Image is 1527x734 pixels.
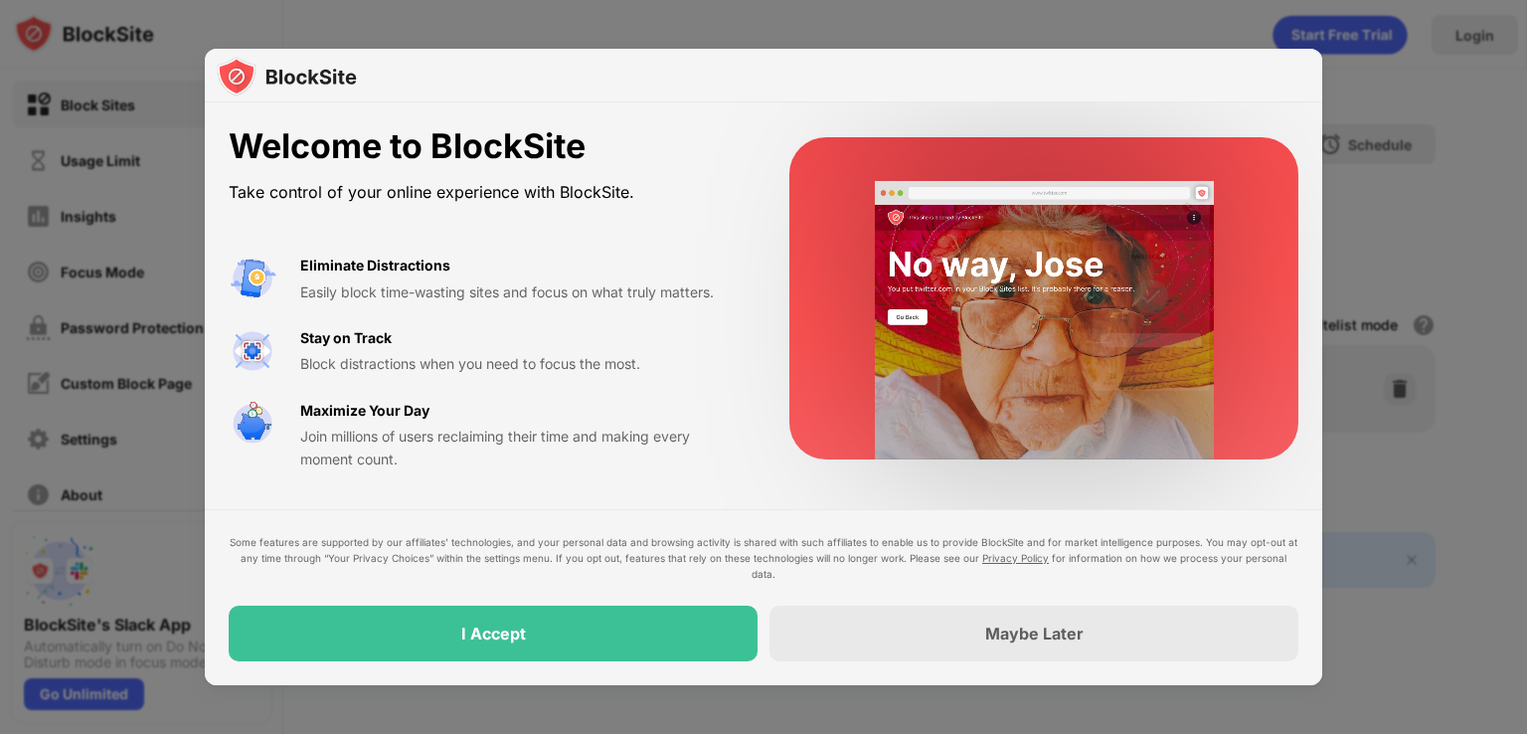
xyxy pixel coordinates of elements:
div: Maybe Later [985,624,1084,643]
img: value-avoid-distractions.svg [229,255,276,302]
img: value-focus.svg [229,327,276,375]
div: Eliminate Distractions [300,255,450,276]
div: Maximize Your Day [300,400,429,422]
div: Easily block time-wasting sites and focus on what truly matters. [300,281,742,303]
img: value-safe-time.svg [229,400,276,448]
div: Some features are supported by our affiliates’ technologies, and your personal data and browsing ... [229,534,1298,582]
img: logo-blocksite.svg [217,57,357,96]
a: Privacy Policy [982,552,1049,564]
div: Join millions of users reclaiming their time and making every moment count. [300,426,742,470]
div: Take control of your online experience with BlockSite. [229,178,742,207]
div: I Accept [461,624,526,643]
div: Stay on Track [300,327,392,349]
div: Block distractions when you need to focus the most. [300,353,742,375]
div: Welcome to BlockSite [229,126,742,167]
